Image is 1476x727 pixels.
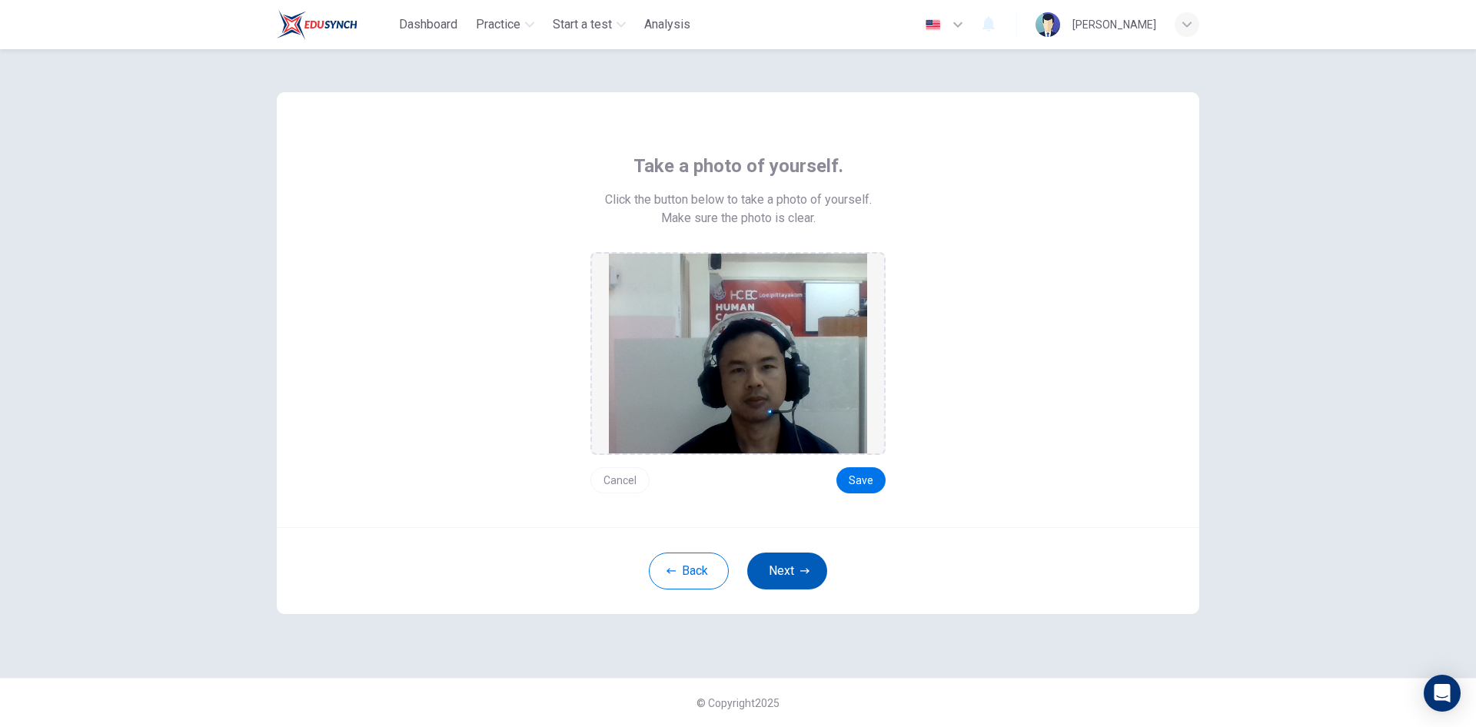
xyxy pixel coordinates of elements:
span: Dashboard [399,15,457,34]
img: en [923,19,942,31]
span: Analysis [644,15,690,34]
img: preview screemshot [609,254,867,453]
button: Start a test [547,11,632,38]
span: Practice [476,15,520,34]
span: Take a photo of yourself. [633,154,843,178]
img: Profile picture [1036,12,1060,37]
span: Click the button below to take a photo of yourself. [605,191,872,209]
button: Cancel [590,467,650,493]
a: Train Test logo [277,9,393,40]
img: Train Test logo [277,9,357,40]
button: Dashboard [393,11,464,38]
div: Open Intercom Messenger [1424,675,1461,712]
button: Save [836,467,886,493]
button: Analysis [638,11,696,38]
button: Practice [470,11,540,38]
button: Next [747,553,827,589]
button: Back [649,553,729,589]
span: © Copyright 2025 [696,697,780,709]
span: Make sure the photo is clear. [661,209,816,227]
div: [PERSON_NAME] [1072,15,1156,34]
span: Start a test [553,15,612,34]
